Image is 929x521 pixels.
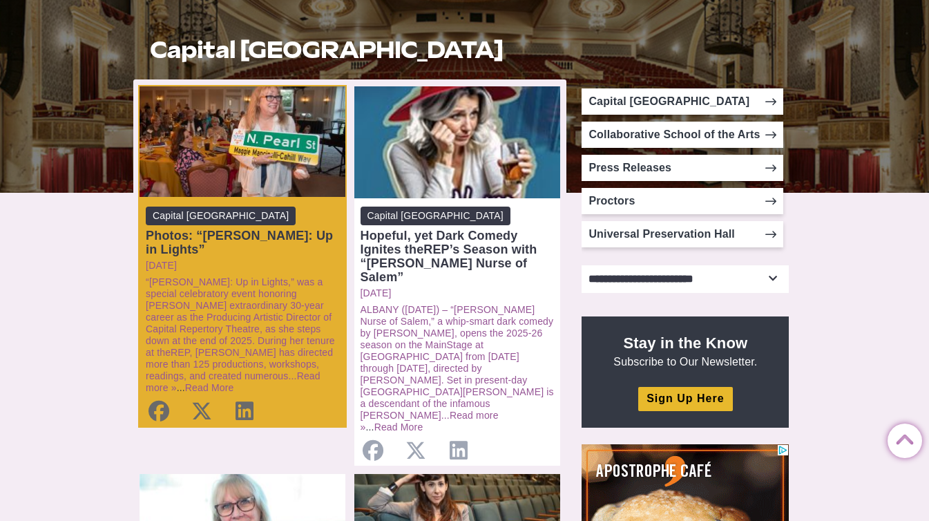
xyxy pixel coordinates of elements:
[361,304,554,421] a: ALBANY ([DATE]) – “[PERSON_NAME] Nurse of Salem,” a whip-smart dark comedy by [PERSON_NAME], open...
[374,421,423,433] a: Read More
[146,370,320,393] a: Read more »
[150,37,550,63] h1: Capital [GEOGRAPHIC_DATA]
[888,424,915,452] a: Back to Top
[185,382,234,393] a: Read More
[146,229,339,256] div: Photos: “[PERSON_NAME]: Up in Lights”
[146,207,296,225] span: Capital [GEOGRAPHIC_DATA]
[582,221,783,247] a: Universal Preservation Hall
[146,207,339,256] a: Capital [GEOGRAPHIC_DATA] Photos: “[PERSON_NAME]: Up in Lights”
[146,276,339,394] p: ...
[361,207,554,284] a: Capital [GEOGRAPHIC_DATA] Hopeful, yet Dark Comedy Ignites theREP’s Season with “[PERSON_NAME] Nu...
[146,260,339,272] a: [DATE]
[598,333,772,369] p: Subscribe to Our Newsletter.
[361,229,554,284] div: Hopeful, yet Dark Comedy Ignites theREP’s Season with “[PERSON_NAME] Nurse of Salem”
[638,387,732,411] a: Sign Up Here
[361,304,554,433] p: ...
[582,88,783,115] a: Capital [GEOGRAPHIC_DATA]
[582,155,783,181] a: Press Releases
[361,287,554,299] a: [DATE]
[361,207,510,225] span: Capital [GEOGRAPHIC_DATA]
[624,334,748,352] strong: Stay in the Know
[582,265,789,293] select: Select category
[582,188,783,214] a: Proctors
[582,122,783,148] a: Collaborative School of the Arts
[146,276,335,381] a: “[PERSON_NAME]: Up in Lights,” was a special celebratory event honoring [PERSON_NAME] extraordina...
[361,410,499,433] a: Read more »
